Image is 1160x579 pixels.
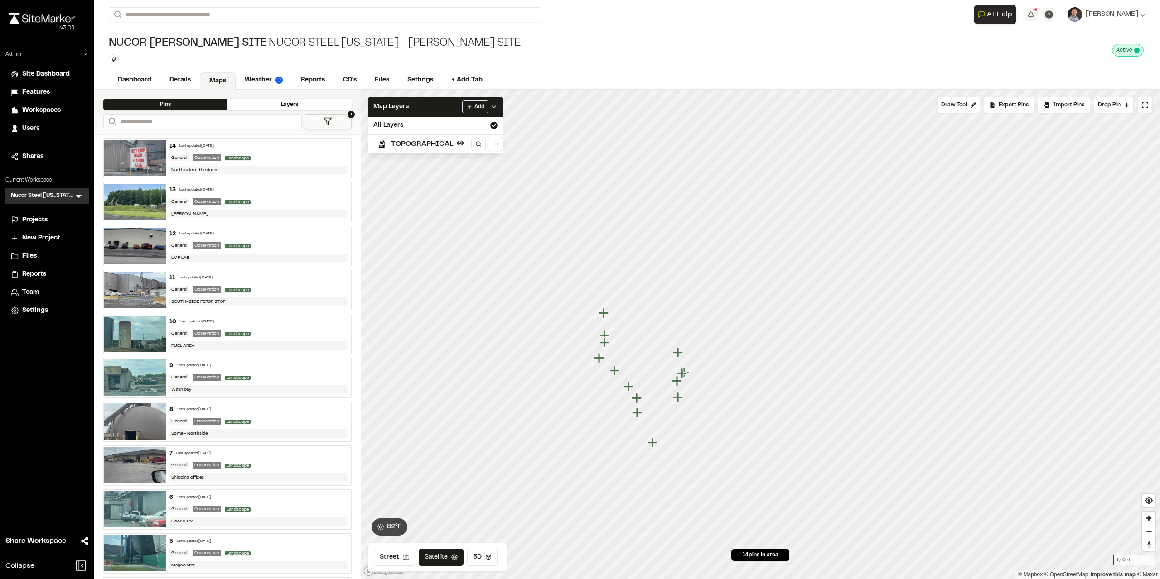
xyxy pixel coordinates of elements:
[1018,571,1043,578] a: Mapbox
[169,318,176,326] div: 10
[22,287,39,297] span: Team
[11,251,83,261] a: Files
[225,551,251,555] span: Landscape
[419,549,464,566] button: Satellite
[193,198,221,205] div: Observation
[673,347,685,359] div: Map marker
[109,54,119,64] button: Edit Tags
[363,566,403,576] a: Mapbox logo
[1142,525,1155,538] button: Zoom out
[169,537,173,546] div: 5
[391,139,453,149] span: TOPOGRAPHICAL
[743,551,778,559] span: 14 pins in area
[169,493,173,502] div: 6
[169,406,173,414] div: 8
[109,7,125,22] button: Search
[374,549,415,566] button: Street
[974,5,1016,24] button: Open AI Assistant
[987,9,1012,20] span: AI Help
[1142,512,1155,525] button: Zoom in
[937,97,980,113] button: Draw Tool
[169,341,348,350] div: FUEL AREA
[1044,571,1088,578] a: OpenStreetMap
[22,105,61,115] span: Workspaces
[179,144,214,149] div: Last updated [DATE]
[11,124,83,134] a: Users
[104,316,166,352] img: file
[169,242,189,249] div: General
[22,152,43,162] span: Shares
[193,550,221,556] div: Observation
[11,152,83,162] a: Shares
[169,166,348,174] div: North side of the dome
[104,491,166,527] img: file
[677,368,689,379] div: Map marker
[109,36,521,51] div: NUCOR STEEL [US_STATE] - [PERSON_NAME] SITE
[193,462,221,469] div: Observation
[1142,494,1155,507] button: Find my location
[455,138,466,148] button: Hide layer
[632,407,644,419] div: Map marker
[225,420,251,424] span: Landscape
[599,330,611,341] div: Map marker
[275,77,283,84] img: precipai.png
[169,142,176,150] div: 14
[193,374,221,381] div: Observation
[169,330,189,337] div: General
[5,50,21,58] p: Admin
[1094,97,1134,113] button: Drop Pin
[974,5,1020,24] div: Open AI Assistant
[1098,101,1121,109] span: Drop Pin
[467,549,498,566] button: 3D
[104,272,166,308] img: file
[599,337,611,349] div: Map marker
[236,72,292,89] a: Weather
[109,72,160,89] a: Dashboard
[169,198,189,205] div: General
[169,186,176,194] div: 13
[177,539,211,544] div: Last updated [DATE]
[22,215,48,225] span: Projects
[623,381,635,392] div: Map marker
[999,101,1029,109] span: Export Pins
[22,233,60,243] span: New Project
[348,111,355,118] span: 1
[225,507,251,512] span: Landscape
[160,72,200,89] a: Details
[177,407,211,412] div: Last updated [DATE]
[1086,10,1138,19] span: [PERSON_NAME]
[103,99,227,110] div: Pins
[193,330,221,337] div: Observation
[169,230,176,238] div: 12
[11,233,83,243] a: New Project
[387,522,402,532] span: 82 ° F
[11,87,83,97] a: Features
[594,352,606,364] div: Map marker
[679,367,691,378] div: Map marker
[1142,538,1155,551] button: Reset bearing to north
[378,140,386,148] img: kml_black_icon64.png
[1053,101,1084,109] span: Import Pins
[1134,48,1140,53] span: This project is active and counting against your active project count.
[941,101,967,109] span: Draw Tool
[225,244,251,248] span: Landscape
[5,560,34,571] span: Collapse
[11,191,74,201] h3: Nucor Steel [US_STATE] - [PERSON_NAME] Site
[179,187,214,193] div: Last updated [DATE]
[193,242,221,249] div: Observation
[193,286,221,293] div: Observation
[180,319,214,325] div: Last updated [DATE]
[398,72,442,89] a: Settings
[177,363,211,368] div: Last updated [DATE]
[169,506,189,512] div: General
[177,495,211,500] div: Last updated [DATE]
[200,72,236,90] a: Maps
[1113,555,1155,565] div: 1,000 ft
[11,287,83,297] a: Team
[225,156,251,160] span: Landscape
[11,105,83,115] a: Workspaces
[599,307,610,319] div: Map marker
[9,24,75,32] div: Oh geez...please don't...
[22,124,39,134] span: Users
